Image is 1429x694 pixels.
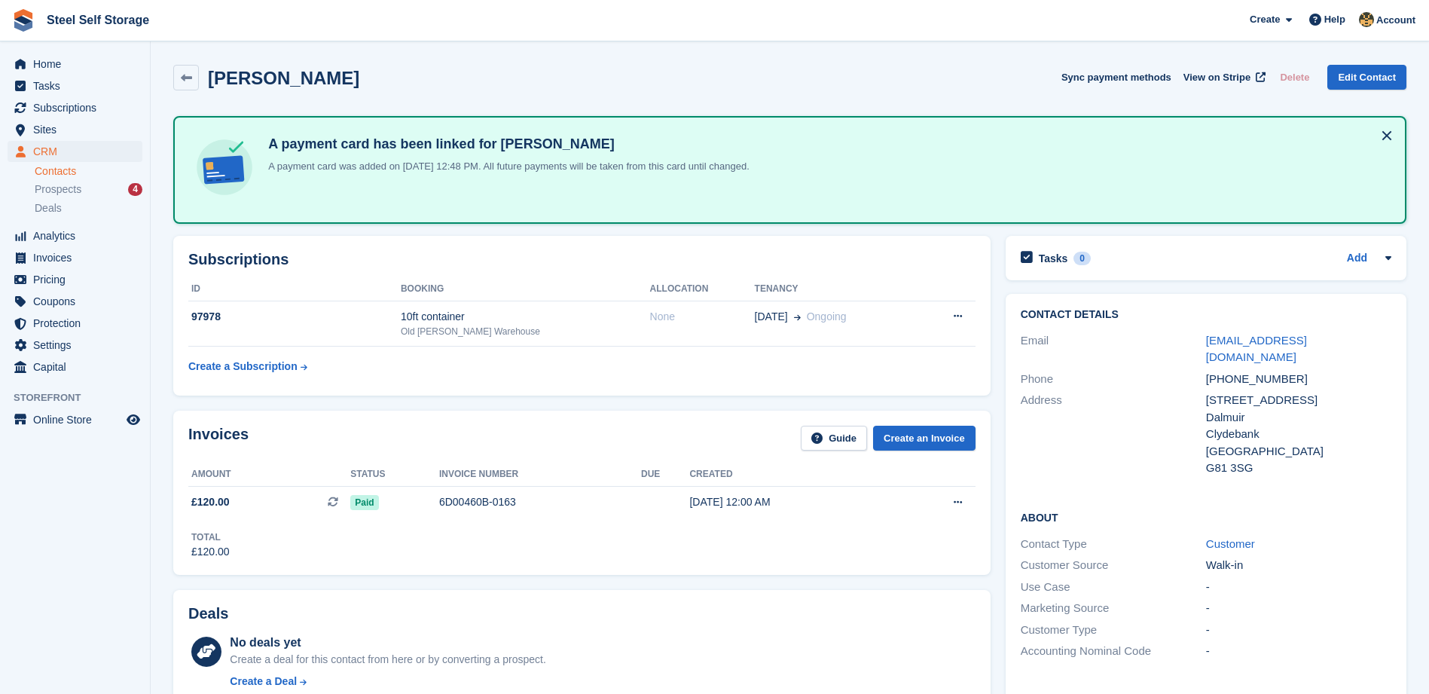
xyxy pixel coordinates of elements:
a: Prospects 4 [35,182,142,197]
span: Capital [33,356,124,378]
th: Created [689,463,895,487]
div: Total [191,530,230,544]
a: menu [8,247,142,268]
div: Use Case [1021,579,1206,596]
div: Clydebank [1206,426,1391,443]
th: Booking [401,277,650,301]
button: Delete [1274,65,1315,90]
span: CRM [33,141,124,162]
span: Sites [33,119,124,140]
span: Prospects [35,182,81,197]
div: Email [1021,332,1206,366]
button: Sync payment methods [1061,65,1171,90]
div: - [1206,600,1391,617]
div: Contact Type [1021,536,1206,553]
a: menu [8,141,142,162]
span: Paid [350,495,378,510]
span: Create [1250,12,1280,27]
th: Due [641,463,689,487]
th: Amount [188,463,350,487]
span: Coupons [33,291,124,312]
h2: Subscriptions [188,251,976,268]
div: [STREET_ADDRESS] [1206,392,1391,409]
div: 4 [128,183,142,196]
div: Phone [1021,371,1206,388]
div: 0 [1073,252,1091,265]
img: card-linked-ebf98d0992dc2aeb22e95c0e3c79077019eb2392cfd83c6a337811c24bc77127.svg [193,136,256,199]
span: View on Stripe [1183,70,1250,85]
p: A payment card was added on [DATE] 12:48 PM. All future payments will be taken from this card unt... [262,159,750,174]
h4: A payment card has been linked for [PERSON_NAME] [262,136,750,153]
a: [EMAIL_ADDRESS][DOMAIN_NAME] [1206,334,1307,364]
a: Deals [35,200,142,216]
a: menu [8,409,142,430]
a: menu [8,335,142,356]
span: Account [1376,13,1415,28]
img: stora-icon-8386f47178a22dfd0bd8f6a31ec36ba5ce8667c1dd55bd0f319d3a0aa187defe.svg [12,9,35,32]
h2: Invoices [188,426,249,451]
div: Dalmuir [1206,409,1391,426]
div: None [650,309,755,325]
span: £120.00 [191,494,230,510]
div: Accounting Nominal Code [1021,643,1206,660]
div: G81 3SG [1206,460,1391,477]
span: Settings [33,335,124,356]
div: Customer Type [1021,622,1206,639]
div: Create a Deal [230,674,297,689]
a: menu [8,225,142,246]
span: Online Store [33,409,124,430]
a: Create a Deal [230,674,545,689]
div: No deals yet [230,634,545,652]
img: James Steel [1359,12,1374,27]
a: Add [1347,250,1367,268]
a: Contacts [35,164,142,179]
span: [DATE] [755,309,788,325]
span: Deals [35,201,62,216]
span: Ongoing [807,310,847,323]
div: [GEOGRAPHIC_DATA] [1206,443,1391,460]
th: Allocation [650,277,755,301]
div: Old [PERSON_NAME] Warehouse [401,325,650,338]
div: - [1206,579,1391,596]
a: menu [8,119,142,140]
a: menu [8,313,142,334]
a: menu [8,291,142,312]
div: - [1206,643,1391,660]
a: menu [8,269,142,290]
div: Create a deal for this contact from here or by converting a prospect. [230,652,545,668]
h2: [PERSON_NAME] [208,68,359,88]
span: Invoices [33,247,124,268]
div: £120.00 [191,544,230,560]
th: Invoice number [439,463,641,487]
div: Customer Source [1021,557,1206,574]
div: [PHONE_NUMBER] [1206,371,1391,388]
span: Home [33,54,124,75]
div: 6D00460B-0163 [439,494,641,510]
div: Marketing Source [1021,600,1206,617]
a: View on Stripe [1177,65,1269,90]
span: Subscriptions [33,97,124,118]
h2: Deals [188,605,228,622]
th: Tenancy [755,277,919,301]
div: Walk-in [1206,557,1391,574]
span: Tasks [33,75,124,96]
a: Create an Invoice [873,426,976,451]
a: Steel Self Storage [41,8,155,32]
a: Edit Contact [1327,65,1406,90]
div: [DATE] 12:00 AM [689,494,895,510]
h2: Contact Details [1021,309,1391,321]
th: ID [188,277,401,301]
div: Address [1021,392,1206,477]
div: 97978 [188,309,401,325]
div: - [1206,622,1391,639]
span: Help [1324,12,1345,27]
a: Create a Subscription [188,353,307,381]
a: menu [8,356,142,378]
a: menu [8,75,142,96]
a: menu [8,54,142,75]
h2: Tasks [1039,252,1068,265]
a: menu [8,97,142,118]
span: Pricing [33,269,124,290]
span: Analytics [33,225,124,246]
a: Guide [801,426,867,451]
